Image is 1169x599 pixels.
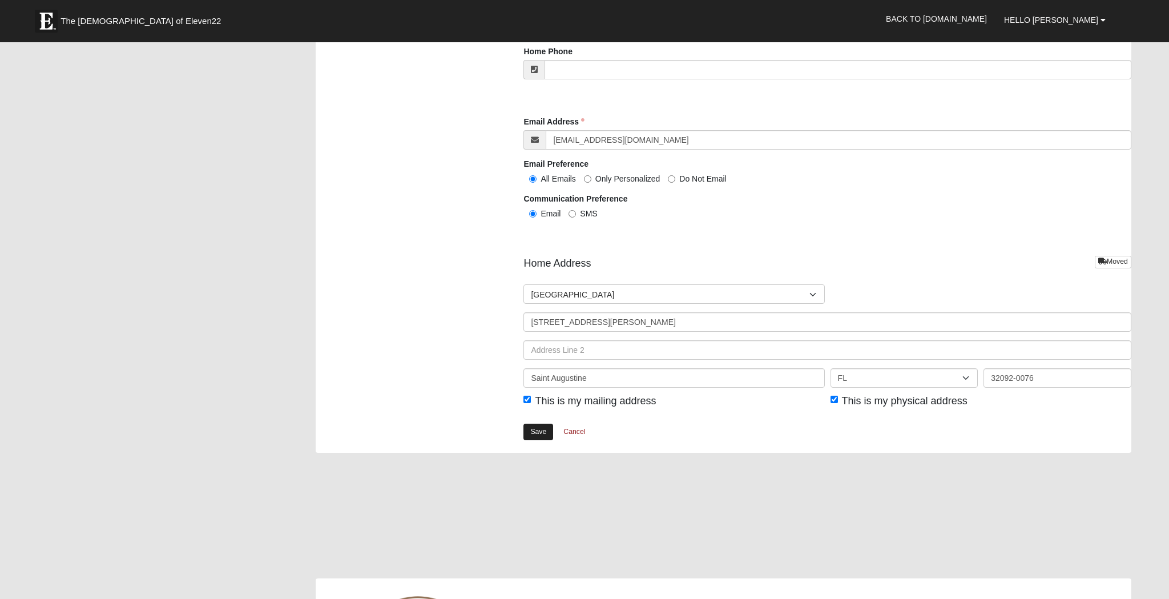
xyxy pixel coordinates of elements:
[523,46,573,57] label: Home Phone
[523,158,588,170] label: Email Preference
[523,340,1131,360] input: Address Line 2
[995,6,1114,34] a: Hello [PERSON_NAME]
[529,175,537,183] input: All Emails
[541,174,575,183] span: All Emails
[535,395,656,407] span: This is my mailing address
[983,368,1131,388] input: Zip
[523,312,1131,332] input: Address Line 1
[569,210,576,218] input: SMS
[523,396,531,403] input: This is my mailing address
[523,368,824,388] input: City
[556,423,592,441] a: Cancel
[541,209,561,218] span: Email
[61,15,221,27] span: The [DEMOGRAPHIC_DATA] of Eleven22
[523,193,627,204] label: Communication Preference
[668,175,675,183] input: Do Not Email
[1004,15,1098,25] span: Hello [PERSON_NAME]
[679,174,726,183] span: Do Not Email
[584,175,591,183] input: Only Personalized
[29,4,257,33] a: The [DEMOGRAPHIC_DATA] of Eleven22
[35,10,58,33] img: Eleven22 logo
[831,396,838,403] input: This is my physical address
[595,174,660,183] span: Only Personalized
[523,256,591,271] span: Home Address
[877,5,995,33] a: Back to [DOMAIN_NAME]
[842,395,968,407] span: This is my physical address
[580,209,597,218] span: SMS
[529,210,537,218] input: Email
[523,116,584,127] label: Email Address
[523,424,553,440] a: Save
[531,285,809,304] span: [GEOGRAPHIC_DATA]
[1095,256,1131,268] a: Moved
